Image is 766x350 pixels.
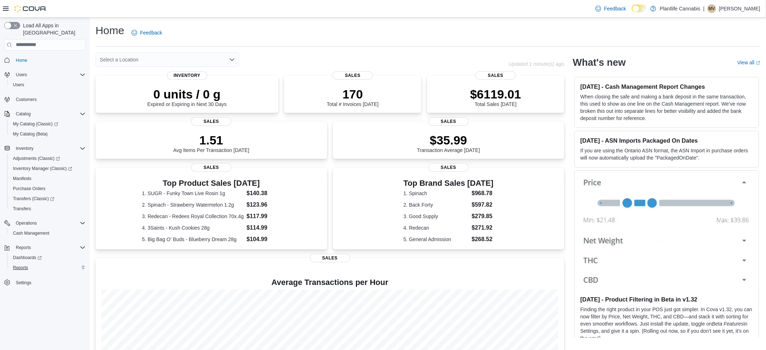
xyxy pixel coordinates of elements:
button: Reports [13,243,34,252]
p: $35.99 [417,133,480,147]
h3: Top Brand Sales [DATE] [403,179,493,188]
h3: Top Product Sales [DATE] [142,179,280,188]
dt: 3. Good Supply [403,213,469,220]
a: Dashboards [7,253,88,263]
span: Dark Mode [632,12,632,13]
p: If you are using the Ontario ASN format, the ASN Import in purchase orders will now automatically... [580,147,753,161]
span: Users [10,80,85,89]
button: Home [1,55,88,65]
span: Customers [16,97,37,102]
dd: $117.99 [247,212,280,221]
span: Reports [16,245,31,250]
dd: $597.82 [472,201,493,209]
p: [PERSON_NAME] [719,4,760,13]
button: Cash Management [7,228,88,238]
span: Adjustments (Classic) [10,154,85,163]
span: Manifests [13,176,31,181]
span: Sales [428,117,469,126]
button: Customers [1,94,88,105]
span: Sales [475,71,516,80]
p: 170 [327,87,379,101]
div: Total # Invoices [DATE] [327,87,379,107]
p: | [703,4,705,13]
div: Avg Items Per Transaction [DATE] [173,133,249,153]
button: Users [7,80,88,90]
span: Cash Management [13,230,49,236]
button: Reports [1,243,88,253]
span: Settings [16,280,31,286]
a: Home [13,56,30,65]
span: Cash Management [10,229,85,238]
span: Home [16,57,27,63]
span: Sales [310,254,350,262]
dd: $140.38 [247,189,280,198]
p: 0 units / 0 g [147,87,227,101]
span: Adjustments (Classic) [13,156,60,161]
button: Operations [1,218,88,228]
p: 1.51 [173,133,249,147]
span: Purchase Orders [10,184,85,193]
span: Inventory [167,71,207,80]
span: Load All Apps in [GEOGRAPHIC_DATA] [20,22,85,36]
span: Sales [191,117,231,126]
a: Users [10,80,27,89]
span: My Catalog (Classic) [10,120,85,128]
span: Reports [13,265,28,271]
p: Updated 1 minute(s) ago [509,61,564,67]
a: Customers [13,95,40,104]
a: My Catalog (Classic) [10,120,61,128]
button: Reports [7,263,88,273]
h4: Average Transactions per Hour [101,278,558,287]
button: Operations [13,219,40,227]
a: My Catalog (Classic) [7,119,88,129]
a: Adjustments (Classic) [10,154,63,163]
span: Sales [191,163,231,172]
span: Manifests [10,174,85,183]
p: When closing the safe and making a bank deposit in the same transaction, this used to show as one... [580,93,753,122]
span: Dashboards [10,253,85,262]
span: My Catalog (Beta) [10,130,85,138]
span: Transfers [10,204,85,213]
dt: 1. Spinach [403,190,469,197]
span: Operations [13,219,85,227]
dd: $268.52 [472,235,493,244]
a: Transfers (Classic) [10,194,57,203]
button: Catalog [13,110,33,118]
a: Settings [13,278,34,287]
em: Beta Features [712,321,744,327]
dd: $271.92 [472,224,493,232]
a: Feedback [593,1,629,16]
dt: 1. SUGR - Funky Town Live Rosin 1g [142,190,243,197]
nav: Complex example [4,52,85,307]
h2: What's new [573,57,626,68]
h3: [DATE] - Cash Management Report Changes [580,83,753,90]
span: Reports [13,243,85,252]
dd: $279.85 [472,212,493,221]
dt: 3. Redecan - Redees Royal Collection 70x.4g [142,213,243,220]
dd: $104.99 [247,235,280,244]
input: Dark Mode [632,5,647,12]
dt: 4. 3Saints - Kush Cookies 28g [142,224,243,231]
button: Transfers [7,204,88,214]
h3: [DATE] - ASN Imports Packaged On Dates [580,137,753,144]
span: Users [16,72,27,78]
a: Adjustments (Classic) [7,153,88,164]
span: Customers [13,95,85,104]
a: Inventory Manager (Classic) [10,164,75,173]
p: Finding the right product in your POS just got simpler. In Cova v1.32, you can now filter by Pric... [580,306,753,342]
a: Inventory Manager (Classic) [7,164,88,174]
p: $6119.01 [470,87,521,101]
span: Inventory Manager (Classic) [10,164,85,173]
a: Purchase Orders [10,184,48,193]
button: Inventory [13,144,36,153]
p: Plantlife Cannabis [660,4,700,13]
a: Cash Management [10,229,52,238]
div: Michael Vincent [707,4,716,13]
a: Manifests [10,174,34,183]
button: Purchase Orders [7,184,88,194]
span: Purchase Orders [13,186,46,192]
span: Catalog [16,111,31,117]
div: Transaction Average [DATE] [417,133,480,153]
a: Feedback [129,26,165,40]
button: Settings [1,277,88,287]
